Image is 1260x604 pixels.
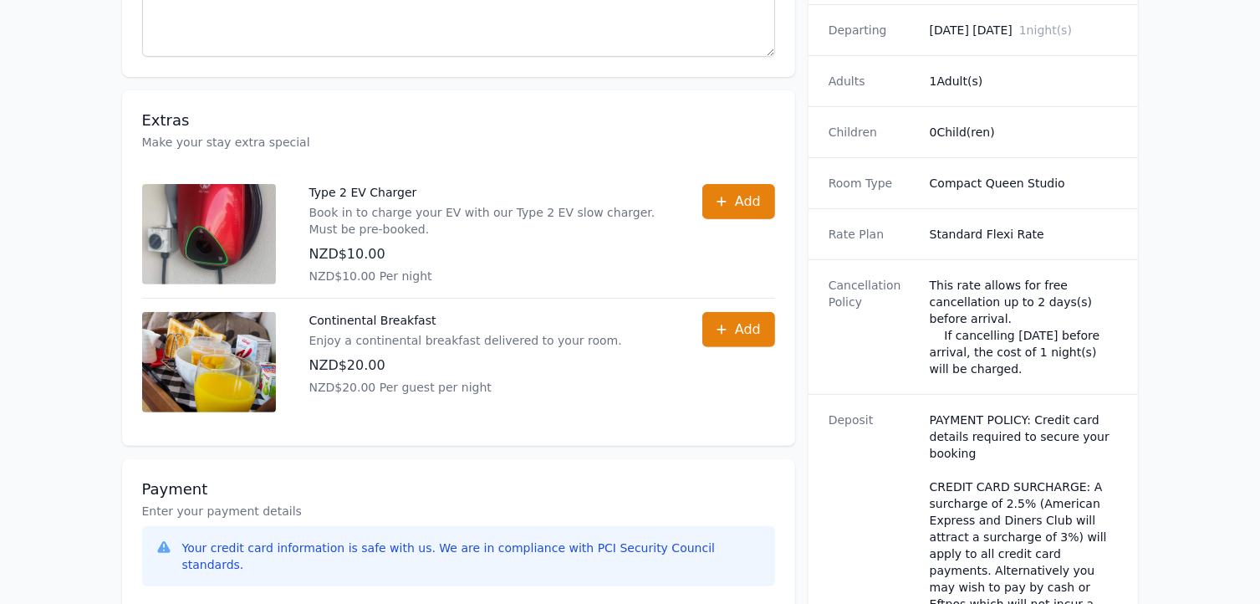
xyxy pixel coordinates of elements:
dd: Standard Flexi Rate [930,226,1119,243]
div: This rate allows for free cancellation up to 2 days(s) before arrival. If cancelling [DATE] befor... [930,277,1119,377]
span: Add [735,192,761,212]
dd: [DATE] [DATE] [930,22,1119,38]
p: NZD$10.00 [309,244,669,264]
button: Add [702,184,775,219]
span: Add [735,320,761,340]
h3: Payment [142,479,775,499]
p: Make your stay extra special [142,134,775,151]
p: Type 2 EV Charger [309,184,669,201]
img: Continental Breakfast [142,312,276,412]
dd: 1 Adult(s) [930,73,1119,90]
button: Add [702,312,775,347]
img: Type 2 EV Charger [142,184,276,284]
dt: Children [829,124,916,141]
p: NZD$20.00 [309,356,622,376]
dd: 0 Child(ren) [930,124,1119,141]
span: 1 night(s) [1019,23,1072,37]
p: Enter your payment details [142,503,775,520]
p: NZD$10.00 Per night [309,268,669,284]
dd: Compact Queen Studio [930,175,1119,192]
p: Enjoy a continental breakfast delivered to your room. [309,332,622,349]
p: Book in to charge your EV with our Type 2 EV slow charger. Must be pre-booked. [309,204,669,238]
dt: Cancellation Policy [829,277,916,377]
dt: Room Type [829,175,916,192]
dt: Rate Plan [829,226,916,243]
h3: Extras [142,110,775,131]
dt: Departing [829,22,916,38]
p: Continental Breakfast [309,312,622,329]
p: NZD$20.00 Per guest per night [309,379,622,396]
dt: Adults [829,73,916,90]
div: Your credit card information is safe with us. We are in compliance with PCI Security Council stan... [182,540,762,573]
